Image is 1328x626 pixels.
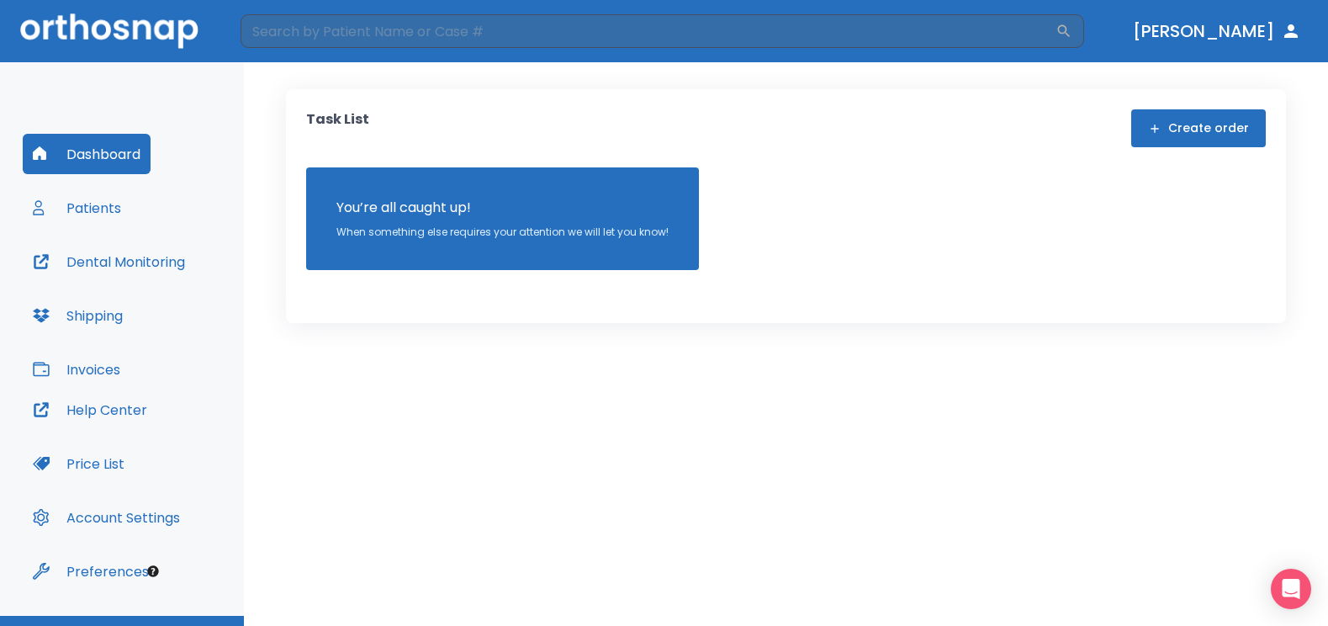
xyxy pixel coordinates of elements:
button: Dental Monitoring [23,241,195,282]
div: Tooltip anchor [145,564,161,579]
p: When something else requires your attention we will let you know! [336,225,669,240]
button: Help Center [23,390,157,430]
div: Open Intercom Messenger [1271,569,1311,609]
button: Patients [23,188,131,228]
button: Invoices [23,349,130,390]
button: Create order [1131,109,1266,147]
img: Orthosnap [20,13,198,48]
button: Price List [23,443,135,484]
p: You’re all caught up! [336,198,669,218]
p: Task List [306,109,369,147]
button: [PERSON_NAME] [1126,16,1308,46]
button: Dashboard [23,134,151,174]
button: Preferences [23,551,159,592]
button: Account Settings [23,497,190,538]
input: Search by Patient Name or Case # [241,14,1056,48]
button: Shipping [23,295,133,336]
